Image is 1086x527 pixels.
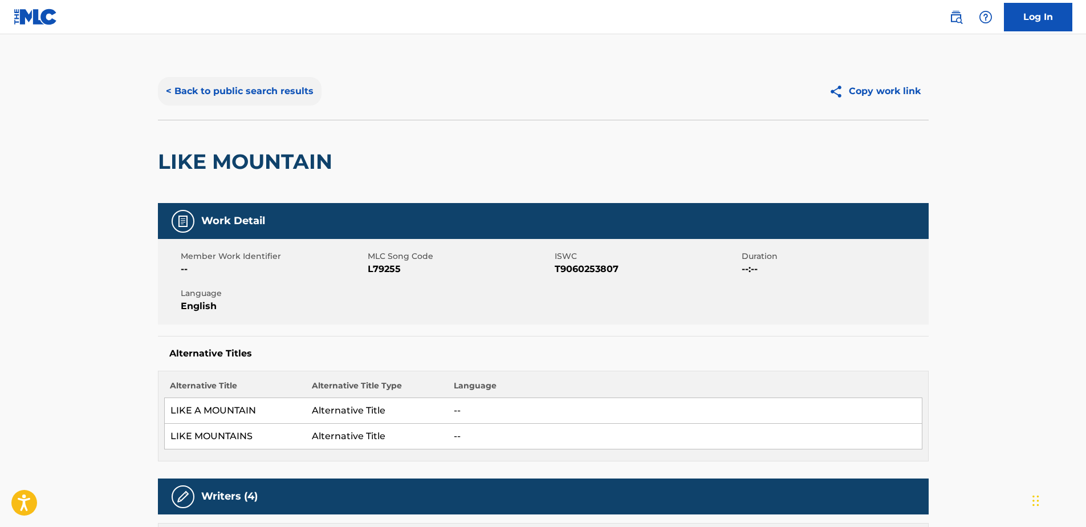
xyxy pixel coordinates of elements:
iframe: Chat Widget [1029,472,1086,527]
img: search [949,10,963,24]
td: -- [448,398,922,424]
button: Copy work link [821,77,929,106]
td: LIKE A MOUNTAIN [164,398,306,424]
button: < Back to public search results [158,77,322,106]
span: Member Work Identifier [181,250,365,262]
span: -- [181,262,365,276]
span: Language [181,287,365,299]
span: Duration [742,250,926,262]
h5: Work Detail [201,214,265,228]
span: L79255 [368,262,552,276]
span: MLC Song Code [368,250,552,262]
th: Language [448,380,922,398]
span: ISWC [555,250,739,262]
h5: Alternative Titles [169,348,917,359]
td: -- [448,424,922,449]
span: --:-- [742,262,926,276]
span: English [181,299,365,313]
td: LIKE MOUNTAINS [164,424,306,449]
span: T9060253807 [555,262,739,276]
img: MLC Logo [14,9,58,25]
a: Log In [1004,3,1072,31]
img: Work Detail [176,214,190,228]
h5: Writers (4) [201,490,258,503]
div: Drag [1032,484,1039,518]
div: Help [974,6,997,29]
img: Writers [176,490,190,504]
th: Alternative Title Type [306,380,448,398]
img: help [979,10,993,24]
td: Alternative Title [306,424,448,449]
td: Alternative Title [306,398,448,424]
th: Alternative Title [164,380,306,398]
h2: LIKE MOUNTAIN [158,149,338,175]
a: Public Search [945,6,967,29]
img: Copy work link [829,84,849,99]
